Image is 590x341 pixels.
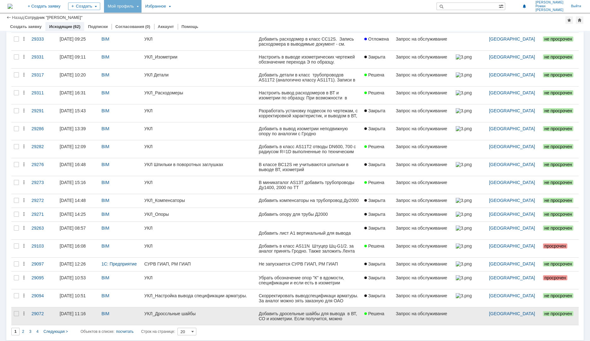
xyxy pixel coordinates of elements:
a: УКЛ [142,176,256,194]
img: 3.png [456,243,471,249]
a: Закрыта [362,271,393,289]
a: 29276 [29,158,57,176]
a: 29273 [29,176,57,194]
a: Решена [362,140,393,158]
a: 29291 [29,104,57,122]
img: 3.png [456,226,471,231]
div: Запрос на обслуживание [396,293,451,298]
a: не просрочен [541,122,579,140]
a: Подписки [88,24,108,29]
span: не просрочен [543,226,573,231]
a: 29333 [29,33,57,50]
span: не просрочен [543,72,573,77]
img: 3.png [456,261,471,266]
a: 3.png [453,122,487,140]
img: logo [8,4,13,9]
span: [PERSON_NAME] [535,1,564,4]
a: [GEOGRAPHIC_DATA] [489,54,535,59]
a: BIM [101,108,109,113]
div: (62) [73,24,80,29]
div: 29072 [32,311,55,316]
div: Запрос на обслуживание [396,126,451,131]
a: Закрыта [362,258,393,271]
a: СУРВ ГИАП, РМ ГИАП [142,258,256,271]
div: 29097 [32,261,55,266]
a: Запрос на обслуживание [393,158,453,176]
span: Закрыта [364,126,385,131]
img: 3.png [456,275,471,280]
a: не просрочен [541,51,579,68]
a: [DATE] 09:11 [57,51,99,68]
div: УКЛ [144,243,254,249]
div: УКЛ_Компенсаторы [144,198,254,203]
a: не просрочен [541,158,579,176]
div: Действия [21,212,26,217]
a: Запрос на обслуживание [393,307,453,325]
a: 3.png [453,69,487,86]
a: не просрочен [541,104,579,122]
div: УКЛ_Расходомеры [144,90,254,95]
a: [GEOGRAPHIC_DATA] [489,72,535,77]
a: BIM [101,36,109,42]
div: Запрос на обслуживание [396,36,451,42]
div: Запрос на обслуживание [396,198,451,203]
a: [GEOGRAPHIC_DATA] [489,243,535,249]
span: не просрочен [543,54,573,59]
span: Решена [364,243,384,249]
a: [DATE] 13:39 [57,122,99,140]
div: УКЛ Шпильки в поворотных заглушках [144,162,254,167]
div: УКЛ [144,275,254,280]
a: 3.png [453,240,487,257]
div: 29271 [32,212,55,217]
div: УКЛ [144,180,254,185]
a: не просрочен [541,176,579,194]
a: 29097 [29,258,57,271]
a: Помощь [182,24,198,29]
span: не просрочен [543,180,573,185]
a: Решена [362,87,393,104]
a: УКЛ_Опоры [142,208,256,221]
div: Запрос на обслуживание [396,226,451,231]
a: 3.png [453,87,487,104]
div: Запрос на обслуживание [396,212,451,217]
div: Запрос на обслуживание [396,180,451,185]
a: Перейти на домашнюю страницу [8,4,13,9]
span: не просрочен [543,212,573,217]
a: [DATE] 10:51 [57,289,99,307]
a: [DATE] 16:31 [57,87,99,104]
div: Действия [21,275,26,280]
div: 29282 [32,144,55,149]
a: [GEOGRAPHIC_DATA] [489,180,535,185]
div: [DATE] 11:16 [60,311,86,316]
a: BIM [101,311,109,316]
div: [DATE] 15:43 [60,108,86,113]
a: Запрос на обслуживание [393,208,453,221]
div: Запрос на обслуживание [396,90,451,95]
a: 29286 [29,122,57,140]
a: BIM [101,212,109,217]
a: 3.png [453,158,487,176]
span: не просрочен [543,198,573,203]
a: УКЛ [142,222,256,239]
div: | [24,15,25,20]
div: Запрос на обслуживание [396,261,451,266]
div: Действия [21,243,26,249]
a: [GEOGRAPHIC_DATA] [489,226,535,231]
div: 29273 [32,180,55,185]
span: Закрыта [364,108,385,113]
div: 29317 [32,72,55,77]
a: 29072 [29,307,57,325]
div: Запрос на обслуживание [396,72,451,77]
a: 29272 [29,194,57,208]
a: 29311 [29,87,57,104]
a: УКЛ [142,122,256,140]
span: Закрыта [364,226,385,231]
a: не просрочен [541,33,579,50]
div: [DATE] 14:25 [60,212,86,217]
a: Решена [362,176,393,194]
img: 3.png [456,198,471,203]
div: 29095 [32,275,55,280]
span: [PERSON_NAME] [535,8,564,12]
a: BIM [101,54,109,59]
span: не просрочен [543,293,573,298]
